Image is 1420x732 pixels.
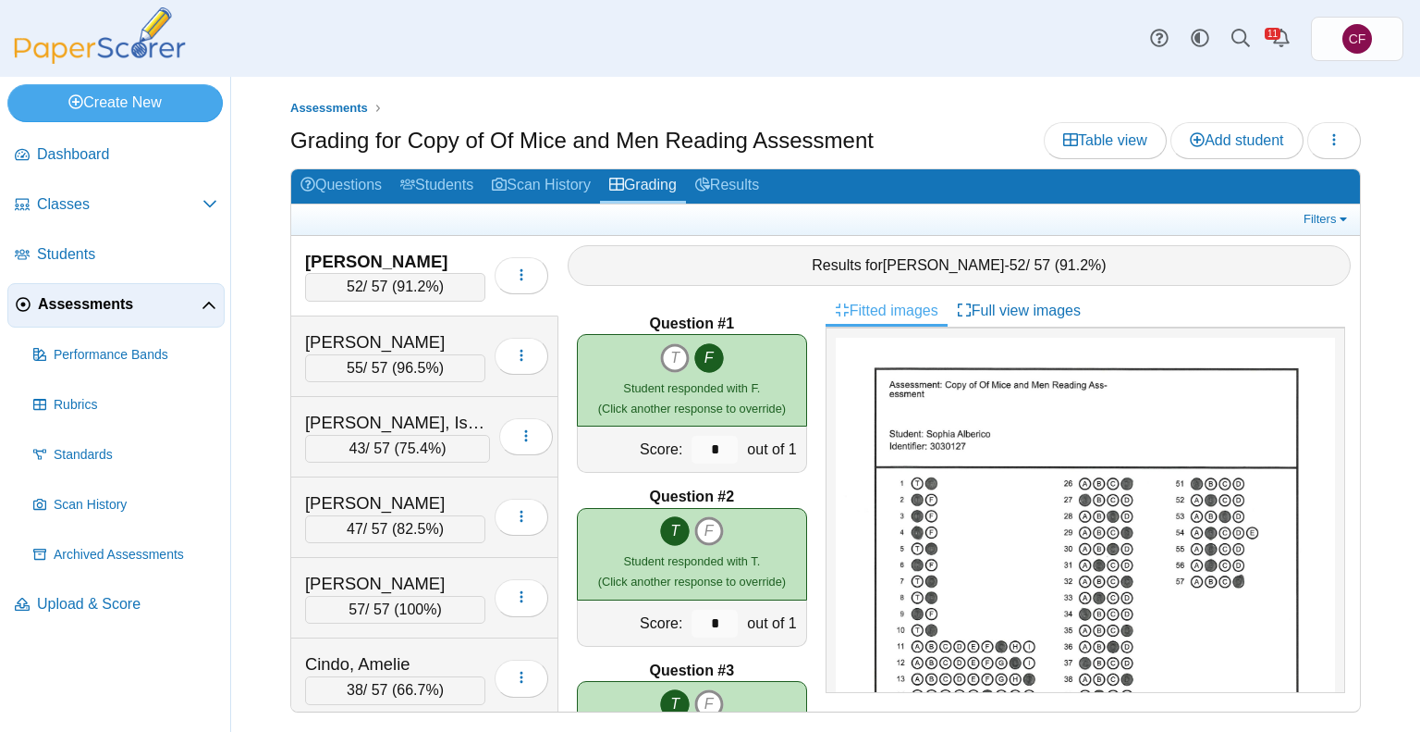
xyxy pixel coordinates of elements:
a: Standards [26,433,225,478]
a: Classes [7,183,225,228]
a: Grading [600,169,686,204]
a: Alerts [1261,19,1302,59]
a: Filters [1299,210,1355,229]
span: 47 [347,521,363,537]
i: F [694,343,724,373]
span: 91.2% [1059,257,1101,273]
span: 100% [399,602,437,617]
div: / 57 ( ) [305,354,485,382]
div: / 57 ( ) [305,273,485,301]
div: / 57 ( ) [305,515,485,543]
div: out of 1 [742,601,805,646]
i: T [660,343,690,373]
span: 52 [347,279,363,294]
span: Christa Fredrickson [1349,32,1366,45]
span: Student responded with F. [623,381,760,395]
a: Scan History [26,483,225,527]
div: Results for - / 57 ( ) [568,245,1351,286]
div: [PERSON_NAME] [305,572,485,596]
span: 82.5% [397,521,438,537]
div: / 57 ( ) [305,676,485,704]
span: Standards [54,446,217,465]
i: F [694,689,724,719]
span: 96.5% [397,360,438,376]
span: 38 [347,682,363,698]
span: 75.4% [399,440,441,456]
a: Assessments [286,97,373,120]
span: 57 [349,602,365,617]
span: Scan History [54,496,217,515]
span: Performance Bands [54,346,217,365]
a: Archived Assessments [26,533,225,577]
a: Assessments [7,283,225,328]
a: Fitted images [826,295,948,327]
span: Student responded with T. [623,554,760,568]
b: Question #1 [650,314,735,334]
a: Questions [291,169,391,204]
span: [PERSON_NAME] [883,257,1005,273]
div: [PERSON_NAME] [305,250,485,274]
a: Full view images [948,295,1090,327]
span: Christa Fredrickson [1342,24,1372,54]
small: (Click another response to override) [598,554,786,589]
img: PaperScorer [7,7,192,64]
a: Scan History [483,169,600,204]
div: Score: [578,601,687,646]
a: Christa Fredrickson [1311,17,1403,61]
span: 43 [349,440,366,456]
small: (Click another response to override) [598,381,786,416]
a: PaperScorer [7,51,192,67]
span: 52 [1010,257,1026,273]
b: Question #2 [650,487,735,507]
i: T [660,689,690,719]
div: [PERSON_NAME] [305,491,485,515]
a: Rubrics [26,383,225,428]
div: [PERSON_NAME] [305,330,485,354]
div: Score: [578,427,687,472]
span: 66.7% [397,682,438,698]
div: / 57 ( ) [305,435,490,463]
a: Performance Bands [26,333,225,378]
i: T [660,516,690,546]
h1: Grading for Copy of Of Mice and Men Reading Assessment [290,125,874,156]
i: F [694,516,724,546]
span: Dashboard [37,144,217,165]
span: 91.2% [397,279,438,294]
div: Cindo, Amelie [305,652,485,676]
span: Students [37,244,217,265]
a: Results [686,169,768,204]
span: Assessments [290,101,368,115]
b: Question #3 [650,661,735,681]
a: Upload & Score [7,583,225,627]
div: [PERSON_NAME], Ismeandrae [305,411,490,435]
span: Add student [1190,132,1283,148]
a: Students [7,233,225,278]
span: Rubrics [54,396,217,415]
a: Create New [7,84,223,121]
span: 55 [347,360,363,376]
span: Classes [37,194,202,215]
div: out of 1 [742,427,805,472]
span: Upload & Score [37,594,217,614]
span: Table view [1063,132,1147,148]
span: Archived Assessments [54,546,217,565]
a: Dashboard [7,133,225,178]
a: Add student [1170,122,1303,159]
div: / 57 ( ) [305,596,485,624]
a: Students [391,169,483,204]
span: Assessments [38,294,202,315]
a: Table view [1044,122,1167,159]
